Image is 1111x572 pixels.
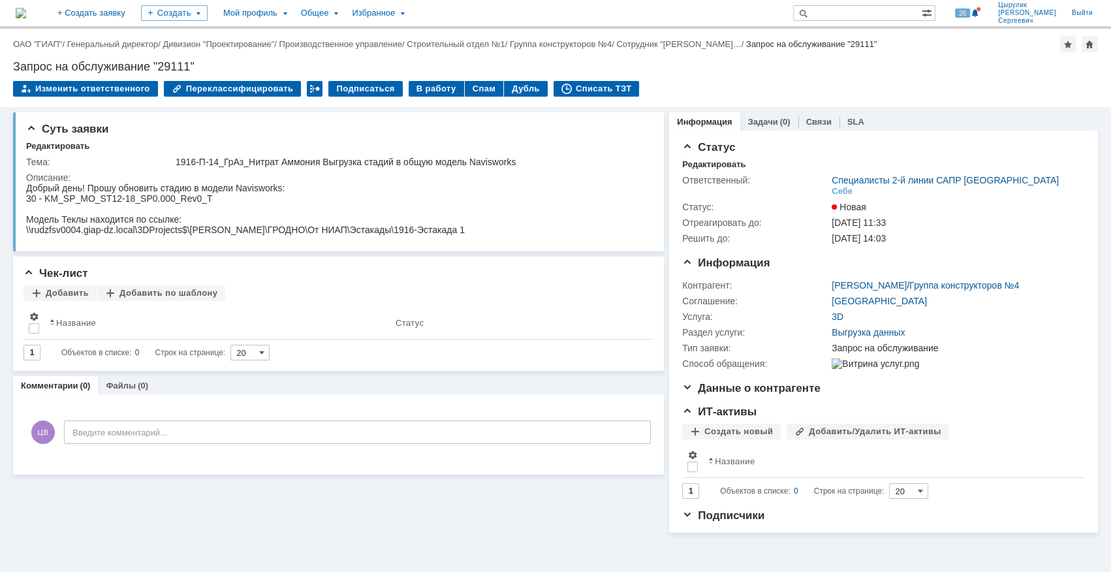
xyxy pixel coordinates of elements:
[832,280,907,291] a: [PERSON_NAME]
[682,233,829,244] div: Решить до:
[31,421,55,444] span: ЦВ
[682,202,829,212] div: Статус:
[80,381,91,390] div: (0)
[13,39,67,49] div: /
[682,405,757,418] span: ИТ-активы
[26,157,173,167] div: Тема:
[163,39,274,49] a: Дивизион "Проектирование"
[16,8,26,18] a: Перейти на домашнюю страницу
[616,39,741,49] a: Сотрудник "[PERSON_NAME]…
[677,117,732,127] a: Информация
[390,306,643,340] th: Статус
[13,60,1098,73] div: Запрос на обслуживание "29111"
[407,39,505,49] a: Строительный отдел №1
[806,117,832,127] a: Связи
[163,39,279,49] div: /
[998,17,1056,25] span: Сергеевич
[510,39,616,49] div: /
[26,123,108,135] span: Суть заявки
[176,157,645,167] div: 1916-П-14_ГрАз_Нитрат Аммония Выгрузка стадий в общую модель Navisworks
[21,381,78,390] a: Комментарии
[922,6,935,18] span: Расширенный поиск
[998,9,1056,17] span: [PERSON_NAME]
[407,39,510,49] div: /
[135,345,140,360] div: 0
[682,141,735,153] span: Статус
[703,445,1074,478] th: Название
[748,117,778,127] a: Задачи
[794,483,798,499] div: 0
[26,172,648,183] div: Описание:
[682,509,764,522] span: Подписчики
[1060,37,1076,52] div: Добавить в избранное
[16,8,26,18] img: logo
[138,381,148,390] div: (0)
[307,81,322,97] div: Работа с массовостью
[616,39,746,49] div: /
[13,39,62,49] a: ОАО "ГИАП"
[56,318,96,328] div: Название
[29,311,39,322] span: Настройки
[61,345,225,360] i: Строк на странице:
[682,175,829,185] div: Ответственный:
[720,486,790,496] span: Объектов в списке:
[746,39,877,49] div: Запрос на обслуживание "29111"
[682,311,829,322] div: Услуга:
[780,117,790,127] div: (0)
[23,267,88,279] span: Чек-лист
[141,5,208,21] div: Создать
[396,318,424,328] div: Статус
[682,280,829,291] div: Контрагент:
[955,8,970,18] span: 26
[510,39,612,49] a: Группа конструкторов №4
[832,296,927,306] a: [GEOGRAPHIC_DATA]
[67,39,158,49] a: Генеральный директор
[1082,37,1097,52] div: Сделать домашней страницей
[715,456,755,466] div: Название
[832,186,853,197] div: Себе
[909,280,1019,291] a: Группа конструкторов №4
[832,327,905,338] a: Выгрузка данных
[720,483,884,499] i: Строк на странице:
[44,306,390,340] th: Название
[832,175,1059,185] a: Специалисты 2-й линии САПР [GEOGRAPHIC_DATA]
[682,257,770,269] span: Информация
[61,348,131,357] span: Объектов в списке:
[682,159,745,170] div: Редактировать
[106,381,136,390] a: Файлы
[687,450,698,460] span: Настройки
[279,39,402,49] a: Производственное управление
[279,39,407,49] div: /
[832,343,1078,353] div: Запрос на обслуживание
[832,311,843,322] a: 3D
[682,296,829,306] div: Соглашение:
[682,327,829,338] div: Раздел услуги:
[832,202,866,212] span: Новая
[67,39,163,49] div: /
[832,217,886,228] span: [DATE] 11:33
[832,233,886,244] span: [DATE] 14:03
[682,217,829,228] div: Отреагировать до:
[847,117,864,127] a: SLA
[832,358,919,369] img: Витрина услуг.png
[998,1,1056,9] span: Цырулик
[26,141,89,151] div: Редактировать
[832,280,1019,291] div: /
[682,343,829,353] div: Тип заявки:
[682,382,821,394] span: Данные о контрагенте
[682,358,829,369] div: Способ обращения:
